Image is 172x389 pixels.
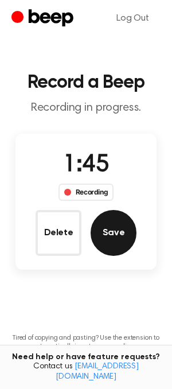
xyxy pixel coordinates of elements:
[36,210,81,256] button: Delete Audio Record
[11,7,76,30] a: Beep
[58,184,114,201] div: Recording
[105,5,161,32] a: Log Out
[9,73,163,92] h1: Record a Beep
[9,334,163,351] p: Tired of copying and pasting? Use the extension to automatically insert your recordings.
[63,153,109,177] span: 1:45
[7,362,165,382] span: Contact us
[9,101,163,115] p: Recording in progress.
[56,363,139,381] a: [EMAIL_ADDRESS][DOMAIN_NAME]
[91,210,136,256] button: Save Audio Record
